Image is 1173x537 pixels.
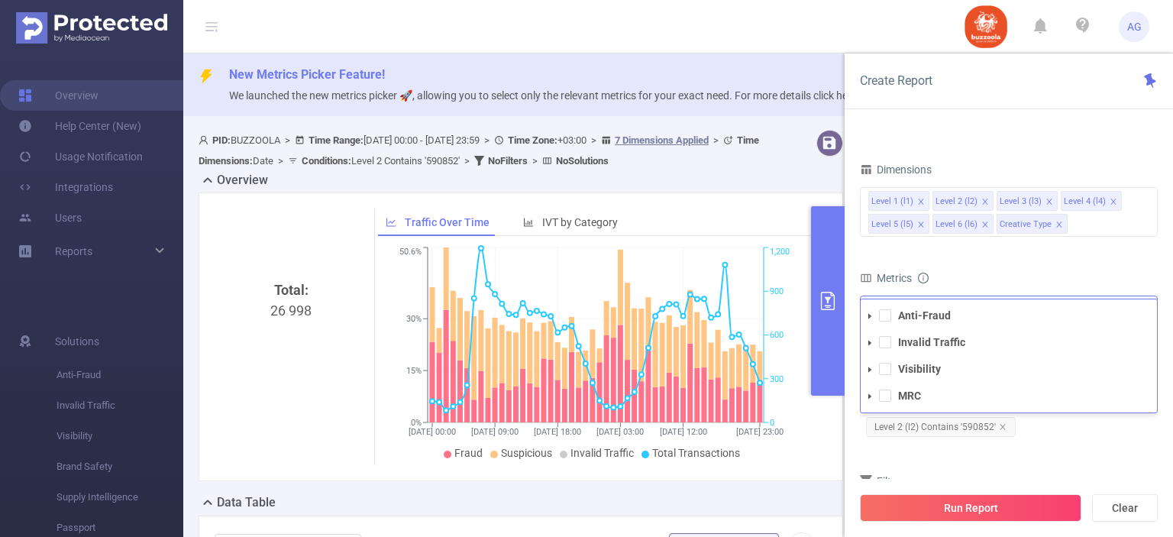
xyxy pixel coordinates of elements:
[932,214,994,234] li: Level 6 (l6)
[659,427,706,437] tspan: [DATE] 12:00
[460,155,474,167] span: >
[199,134,759,167] span: BUZZOOLA [DATE] 00:00 - [DATE] 23:59 +03:00
[55,245,92,257] span: Reports
[454,447,483,459] span: Fraud
[18,111,141,141] a: Help Center (New)
[18,202,82,233] a: Users
[1064,192,1106,212] div: Level 4 (l4)
[860,475,906,487] span: Filters
[217,171,268,189] h2: Overview
[1061,191,1122,211] li: Level 4 (l4)
[57,482,183,513] span: Supply Intelligence
[997,191,1058,211] li: Level 3 (l3)
[770,418,774,428] tspan: 0
[199,135,212,145] i: icon: user
[273,155,288,167] span: >
[770,374,784,384] tspan: 300
[868,214,929,234] li: Level 5 (l5)
[999,423,1007,431] i: icon: close
[480,134,494,146] span: >
[302,155,351,167] b: Conditions :
[411,418,422,428] tspan: 0%
[57,360,183,390] span: Anti-Fraud
[866,393,874,400] i: icon: caret-down
[528,155,542,167] span: >
[981,198,989,207] i: icon: close
[866,366,874,374] i: icon: caret-down
[871,215,913,235] div: Level 5 (l5)
[570,447,634,459] span: Invalid Traffic
[1045,198,1053,207] i: icon: close
[229,67,385,82] span: New Metrics Picker Feature!
[652,447,740,459] span: Total Transactions
[898,309,951,322] strong: Anti-Fraud
[508,134,557,146] b: Time Zone:
[57,390,183,421] span: Invalid Traffic
[935,215,977,235] div: Level 6 (l6)
[399,247,422,257] tspan: 50.6%
[199,69,214,84] i: icon: thunderbolt
[1092,494,1158,522] button: Clear
[917,221,925,230] i: icon: close
[501,447,552,459] span: Suspicious
[302,155,460,167] span: Level 2 Contains '590852'
[871,192,913,212] div: Level 1 (l1)
[866,312,874,320] i: icon: caret-down
[770,247,790,257] tspan: 1,200
[280,134,295,146] span: >
[1000,192,1042,212] div: Level 3 (l3)
[981,221,989,230] i: icon: close
[860,163,932,176] span: Dimensions
[596,427,644,437] tspan: [DATE] 03:00
[770,286,784,296] tspan: 900
[1055,221,1063,230] i: icon: close
[221,280,362,536] div: 26 998
[868,191,929,211] li: Level 1 (l1)
[471,427,519,437] tspan: [DATE] 09:00
[997,214,1068,234] li: Creative Type
[709,134,723,146] span: >
[542,216,618,228] span: IVT by Category
[57,421,183,451] span: Visibility
[586,134,601,146] span: >
[898,390,921,402] strong: MRC
[55,236,92,267] a: Reports
[488,155,528,167] b: No Filters
[866,339,874,347] i: icon: caret-down
[309,134,364,146] b: Time Range:
[898,336,965,348] strong: Invalid Traffic
[55,326,99,357] span: Solutions
[860,494,1081,522] button: Run Report
[18,141,143,172] a: Usage Notification
[217,493,276,512] h2: Data Table
[917,198,925,207] i: icon: close
[57,451,183,482] span: Brand Safety
[274,282,309,298] b: Total:
[932,191,994,211] li: Level 2 (l2)
[898,363,941,375] strong: Visibility
[556,155,609,167] b: No Solutions
[229,89,882,102] span: We launched the new metrics picker 🚀, allowing you to select only the relevant metrics for your e...
[523,217,534,228] i: icon: bar-chart
[534,427,581,437] tspan: [DATE] 18:00
[770,331,784,341] tspan: 600
[406,366,422,376] tspan: 15%
[736,427,784,437] tspan: [DATE] 23:00
[860,73,932,88] span: Create Report
[18,172,113,202] a: Integrations
[406,314,422,324] tspan: 30%
[918,273,929,283] i: icon: info-circle
[1110,198,1117,207] i: icon: close
[860,272,912,284] span: Metrics
[866,417,1016,437] span: Level 2 (l2) Contains '590852'
[18,80,99,111] a: Overview
[1000,215,1052,235] div: Creative Type
[935,192,977,212] div: Level 2 (l2)
[615,134,709,146] u: 7 Dimensions Applied
[409,427,456,437] tspan: [DATE] 00:00
[405,216,490,228] span: Traffic Over Time
[1127,11,1142,42] span: AG
[386,217,396,228] i: icon: line-chart
[16,12,167,44] img: Protected Media
[212,134,231,146] b: PID:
